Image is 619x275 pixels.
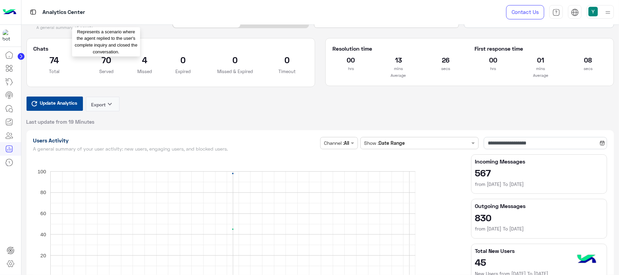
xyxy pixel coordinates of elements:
p: hrs [332,65,370,72]
h5: Chats [34,45,308,52]
p: Served [85,68,127,75]
text: 60 [40,210,46,216]
h5: Resolution time [332,45,465,52]
h2: 26 [427,54,465,65]
button: Exportkeyboard_arrow_down [86,97,120,111]
a: Contact Us [506,5,544,19]
img: Logo [3,5,16,19]
a: tab [549,5,563,19]
text: 40 [40,231,46,237]
h5: Incoming Messages [475,158,603,165]
text: 20 [40,252,46,258]
p: Average [332,72,465,79]
h2: 0 [214,54,256,65]
img: userImage [588,7,598,16]
h2: 00 [475,54,512,65]
h2: 70 [85,54,127,65]
h2: 74 [34,54,75,65]
h5: First response time [475,45,607,52]
h2: 00 [332,54,370,65]
p: Expired [162,68,204,75]
h2: 830 [475,212,603,223]
p: Timeout [266,68,308,75]
h6: from [DATE] To [DATE] [475,225,603,232]
p: hrs [475,65,512,72]
h2: 13 [380,54,417,65]
h2: 45 [475,257,603,268]
h2: 0 [266,54,308,65]
p: Missed [137,68,152,75]
text: 100 [37,168,46,174]
p: Missed & Expired [214,68,256,75]
h2: 01 [522,54,560,65]
h2: 567 [475,167,603,178]
img: profile [604,8,612,17]
p: mins [522,65,560,72]
p: secs [427,65,465,72]
p: mins [380,65,417,72]
p: Total [34,68,75,75]
h2: 4 [137,54,152,65]
img: hulul-logo.png [575,248,599,272]
p: Analytics Center [42,8,85,17]
img: tab [571,8,579,16]
span: Last update from 19 Minutes [27,118,95,125]
h5: A general summary of your user activity: new users, engaging users, and blocked users. [33,146,318,152]
h2: 08 [569,54,607,65]
h5: A general summary of agents [27,25,165,30]
p: secs [569,65,607,72]
h1: Users Activity [33,137,318,144]
img: tab [29,8,37,16]
h5: Outgoing Messages [475,203,603,209]
button: Update Analytics [27,97,83,111]
span: Update Analytics [38,98,79,107]
h5: Total New Users [475,247,603,254]
p: Average [475,72,607,79]
h2: 0 [162,54,204,65]
img: tab [552,8,560,16]
h6: from [DATE] To [DATE] [475,181,603,188]
img: 317874714732967 [3,30,15,42]
text: 80 [40,189,46,195]
i: keyboard_arrow_down [106,100,114,108]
